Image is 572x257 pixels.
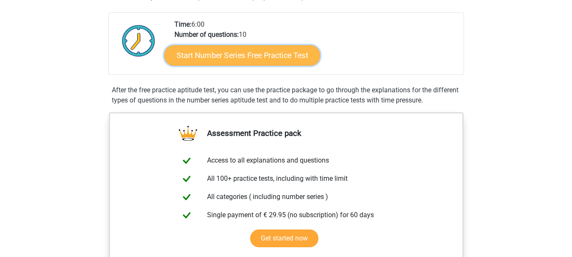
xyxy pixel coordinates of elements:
[174,30,239,39] b: Number of questions:
[174,20,191,28] b: Time:
[168,19,463,75] div: 6:00 10
[108,85,464,105] div: After the free practice aptitude test, you can use the practice package to go through the explana...
[164,45,320,65] a: Start Number Series Free Practice Test
[250,229,318,247] a: Get started now
[117,19,160,62] img: Clock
